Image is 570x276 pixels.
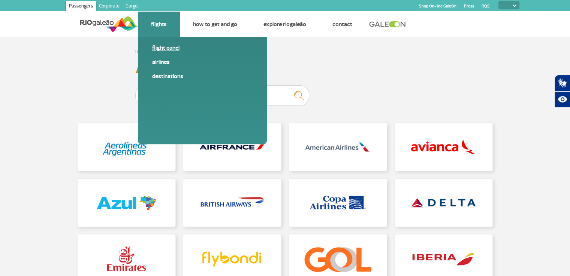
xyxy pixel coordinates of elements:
[464,4,474,9] a: Press
[263,21,306,28] a: Explore RIOgaleão
[152,72,253,80] a: Destinations
[135,85,309,106] input: Enter your search
[482,4,490,9] a: RQS
[332,21,352,28] a: Contact
[123,1,141,13] a: Cargo
[151,21,167,28] a: Flights
[554,75,570,91] button: Abrir tradutor de língua de sinais.
[152,44,253,52] a: Flight panel
[193,21,237,28] a: How to get and go
[554,91,570,108] button: Abrir recursos assistivos.
[554,75,570,108] div: Plugin de acessibilidade da Hand Talk.
[135,59,435,78] h3: Airlines
[419,4,456,9] a: Shop On-line GaleOn
[96,1,123,13] a: Corporate
[66,1,96,13] a: Passengers
[135,49,157,54] a: Home page
[152,58,253,66] a: Airlines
